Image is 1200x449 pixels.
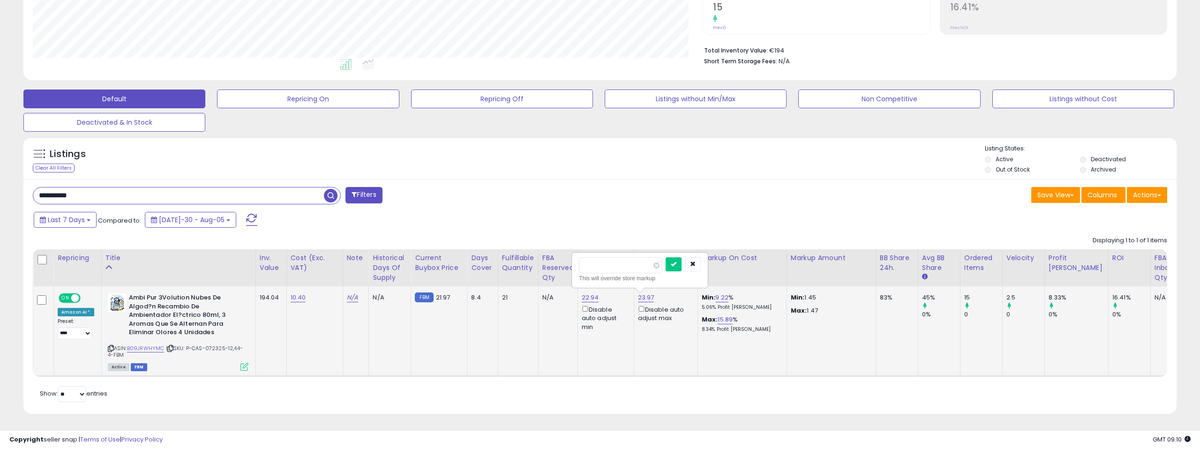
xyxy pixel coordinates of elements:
[159,215,225,224] span: [DATE]-30 - Aug-05
[23,90,205,108] button: Default
[58,318,94,339] div: Preset:
[702,293,780,311] div: %
[880,253,914,273] div: BB Share 24h.
[373,253,407,283] div: Historical Days Of Supply
[1081,187,1125,203] button: Columns
[922,253,956,273] div: Avg BB Share
[992,90,1174,108] button: Listings without Cost
[145,212,236,228] button: [DATE]-30 - Aug-05
[502,293,531,302] div: 21
[1049,293,1108,302] div: 8.33%
[471,293,490,302] div: 8.4
[1091,165,1116,173] label: Archived
[60,294,71,302] span: ON
[347,293,358,302] a: N/A
[1091,155,1126,163] label: Deactivated
[704,46,768,54] b: Total Inventory Value:
[791,306,807,315] strong: Max:
[1127,187,1167,203] button: Actions
[950,25,968,30] small: Prev: N/A
[1006,253,1041,263] div: Velocity
[108,293,127,312] img: 41xL6dEt1LL._SL40_.jpg
[922,273,928,281] small: Avg BB Share.
[58,308,94,316] div: Amazon AI *
[996,155,1013,163] label: Active
[605,90,787,108] button: Listings without Min/Max
[791,293,869,302] p: 1.45
[1093,236,1167,245] div: Displaying 1 to 1 of 1 items
[9,435,163,444] div: seller snap | |
[542,293,570,302] div: N/A
[964,310,1002,319] div: 0
[260,293,279,302] div: 194.04
[715,293,728,302] a: 9.22
[9,435,44,444] strong: Copyright
[217,90,399,108] button: Repricing On
[880,293,911,302] div: 83%
[1112,293,1150,302] div: 16.41%
[108,293,248,370] div: ASIN:
[791,293,805,302] strong: Min:
[48,215,85,224] span: Last 7 Days
[40,389,107,398] span: Show: entries
[34,212,97,228] button: Last 7 Days
[33,164,75,172] div: Clear All Filters
[798,90,980,108] button: Non Competitive
[704,44,1160,55] li: €194
[1153,435,1191,444] span: 2025-08-14 09:10 GMT
[98,216,141,225] span: Compared to:
[411,90,593,108] button: Repricing Off
[347,253,365,263] div: Note
[50,148,86,161] h5: Listings
[702,253,783,263] div: Markup on Cost
[345,187,382,203] button: Filters
[291,293,306,302] a: 10.40
[1006,310,1044,319] div: 0
[779,57,790,66] span: N/A
[704,57,777,65] b: Short Term Storage Fees:
[58,253,97,263] div: Repricing
[718,315,733,324] a: 15.89
[127,344,165,352] a: B09JRWHYMC
[950,2,1167,15] h2: 16.41%
[964,293,1002,302] div: 15
[791,253,872,263] div: Markup Amount
[1155,253,1183,283] div: FBA inbound Qty
[542,253,574,283] div: FBA Reserved Qty
[373,293,404,302] div: N/A
[579,274,701,283] div: This will override store markup
[23,113,205,132] button: Deactivated & In Stock
[985,144,1177,153] p: Listing States:
[996,165,1030,173] label: Out of Stock
[922,310,960,319] div: 0%
[131,363,148,371] span: FBM
[80,435,120,444] a: Terms of Use
[702,326,780,333] p: 8.34% Profit [PERSON_NAME]
[582,304,627,331] div: Disable auto adjust min
[415,253,463,273] div: Current Buybox Price
[260,253,283,273] div: Inv. value
[791,307,869,315] p: 1.47
[1006,293,1044,302] div: 2.5
[638,293,654,302] a: 23.97
[121,435,163,444] a: Privacy Policy
[1049,310,1108,319] div: 0%
[79,294,94,302] span: OFF
[582,293,599,302] a: 22.94
[1087,190,1117,200] span: Columns
[638,304,690,322] div: Disable auto adjust max
[415,292,433,302] small: FBM
[697,249,787,286] th: The percentage added to the cost of goods (COGS) that forms the calculator for Min & Max prices.
[713,25,726,30] small: Prev: 0
[702,315,718,324] b: Max:
[702,315,780,333] div: %
[1155,293,1179,302] div: N/A
[108,344,243,359] span: | SKU: P-CAS-072325-12,44-4-FBM
[108,363,129,371] span: All listings currently available for purchase on Amazon
[105,253,252,263] div: Title
[436,293,450,302] span: 21.97
[922,293,960,302] div: 45%
[1031,187,1080,203] button: Save View
[1049,253,1104,273] div: Profit [PERSON_NAME]
[702,304,780,311] p: 5.06% Profit [PERSON_NAME]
